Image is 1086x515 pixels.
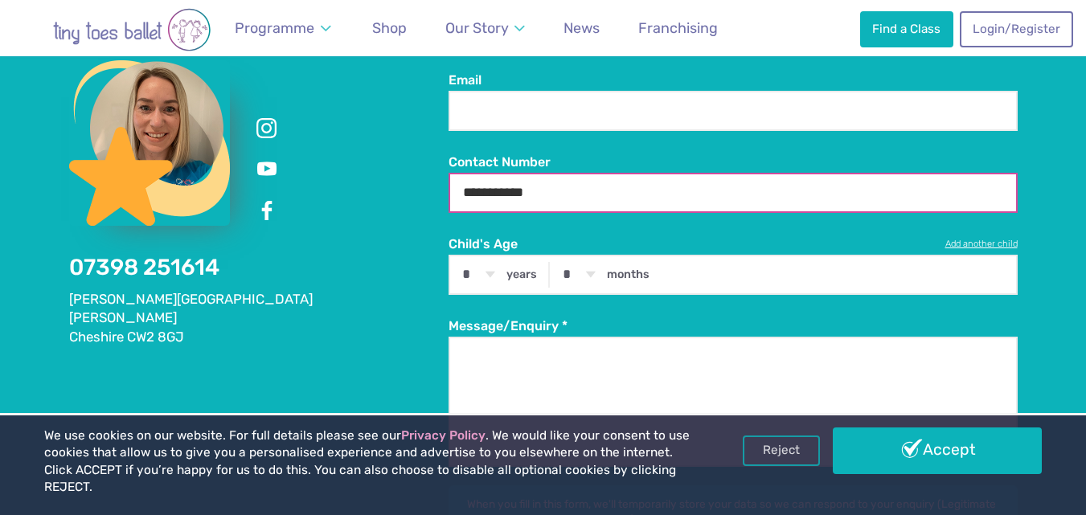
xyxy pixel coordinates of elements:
a: News [556,10,607,47]
a: Instagram [252,113,281,142]
label: Child's Age [449,235,1018,253]
label: Email [449,72,1018,89]
label: Contact Number [449,153,1018,171]
a: Reject [743,435,820,466]
img: tiny toes ballet [19,8,244,51]
a: Accept [833,427,1043,474]
p: We use cookies on our website. For full details please see our . We would like your consent to us... [44,427,693,497]
address: [PERSON_NAME][GEOGRAPHIC_DATA] [PERSON_NAME] Cheshire CW2 8GJ [69,290,449,347]
span: Programme [235,19,314,36]
a: Programme [227,10,338,47]
a: Franchising [631,10,725,47]
a: Privacy Policy [401,428,486,443]
span: News [563,19,600,36]
a: Shop [365,10,414,47]
span: Franchising [638,19,718,36]
a: Our Story [438,10,533,47]
a: Add another child [945,238,1018,251]
a: Find a Class [860,11,953,47]
label: months [607,268,650,282]
a: 07398 251614 [69,254,219,280]
a: Facebook [252,197,281,226]
span: Shop [372,19,407,36]
label: years [506,268,537,282]
a: Login/Register [960,11,1072,47]
label: Message/Enquiry * [449,317,1018,335]
span: Our Story [445,19,509,36]
a: Youtube [252,155,281,184]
